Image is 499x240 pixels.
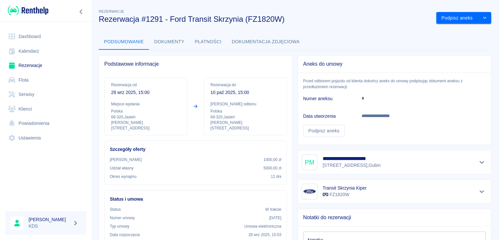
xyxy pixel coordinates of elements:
[110,232,140,238] p: Data rozpoczęcia
[211,108,280,114] p: Polska
[244,223,281,229] p: Umowa elektroniczna
[5,58,86,73] a: Rezerwacje
[111,114,181,120] p: 68-320 , Jasień
[5,5,48,16] a: Renthelp logo
[303,61,486,67] span: Aneks do umowy
[99,34,149,50] button: Podsumowanie
[211,101,280,107] p: [PERSON_NAME] odbioru
[99,9,124,13] span: Rezerwacje
[211,114,280,120] p: 68-320 , Jasień
[29,223,70,230] p: KDS
[263,157,281,163] p: 1000,00 zł
[110,165,134,171] p: Udział własny
[211,120,280,131] p: [PERSON_NAME][STREET_ADDRESS]
[110,223,129,229] p: Typ umowy
[110,146,281,153] h6: Szczegóły oferty
[76,7,86,16] button: Zwiń nawigację
[478,12,491,24] button: drop-down
[263,165,281,171] p: 5000,00 zł
[190,34,227,50] button: Płatności
[8,5,48,16] img: Renthelp logo
[5,102,86,116] a: Klienci
[303,185,316,198] img: Image
[5,73,86,87] a: Flota
[303,113,351,119] h6: Data utworzenia
[111,82,181,88] p: Rezerwacja od
[5,116,86,131] a: Powiadomienia
[110,207,121,212] p: Status
[298,78,491,90] p: Przed odbiorem pojazdu od klienta dokończ aneks do umowy podpisując dokument aneksu z przedłużeni...
[104,61,287,67] span: Podstawowe informacje
[211,82,280,88] p: Rezerwacja do
[29,216,70,223] h6: [PERSON_NAME]
[323,162,381,169] p: [STREET_ADDRESS] , Gubin
[477,187,487,196] button: Pokaż szczegóły
[265,207,281,212] p: W trakcie
[111,101,181,107] p: Miejsce wydania
[303,95,351,102] h6: Numer aneksu
[303,214,486,221] span: Notatki do rezerwacji
[110,196,281,203] h6: Status i umowa
[436,12,478,24] button: Podpisz aneks
[211,89,280,96] p: 10 paź 2025, 15:00
[269,215,281,221] p: [DATE]
[5,87,86,102] a: Serwisy
[5,44,86,59] a: Kalendarz
[302,154,317,170] div: PM
[110,215,135,221] p: Numer umowy
[323,185,366,191] h6: Transit Skrzynia Kiper
[323,191,366,198] p: FZ1820W
[227,34,305,50] button: Dokumentacja zdjęciowa
[5,29,86,44] a: Dashboard
[110,157,142,163] p: [PERSON_NAME]
[111,108,181,114] p: Polska
[477,158,487,167] button: Pokaż szczegóły
[111,89,181,96] p: 28 wrz 2025, 15:00
[110,174,136,180] p: Okres wynajmu
[249,232,281,238] p: 28 wrz 2025, 15:03
[303,125,345,137] a: Podpisz aneks
[149,34,190,50] button: Dokumenty
[111,120,181,131] p: [PERSON_NAME][STREET_ADDRESS]
[99,15,431,24] h3: Rezerwacja #1291 - Ford Transit Skrzynia (FZ1820W)
[5,131,86,145] a: Ustawienia
[271,174,281,180] p: 12 dni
